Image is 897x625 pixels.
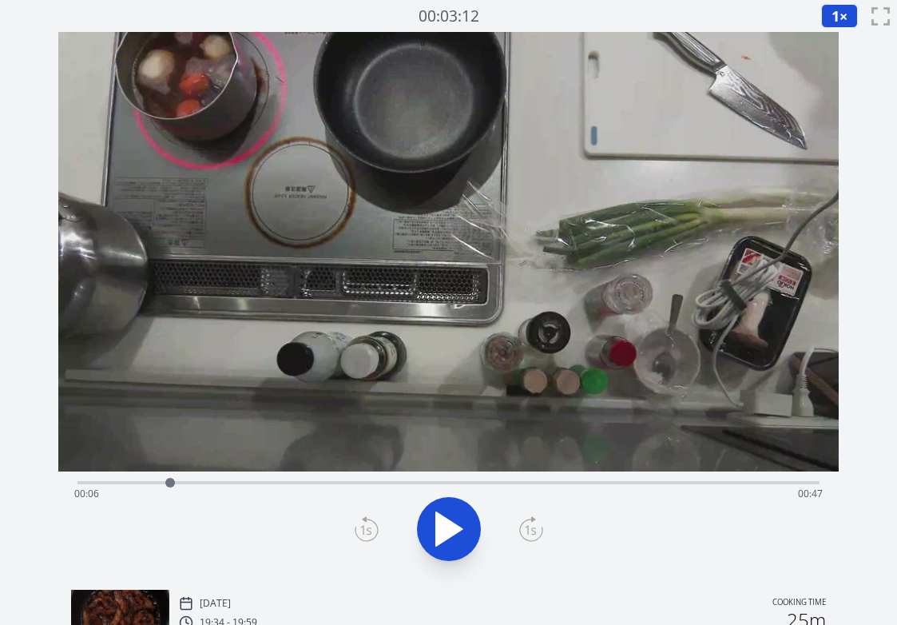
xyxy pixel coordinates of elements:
[74,487,99,500] span: 00:06
[798,487,823,500] span: 00:47
[821,4,858,28] button: 1×
[200,597,231,610] p: [DATE]
[419,5,479,28] a: 00:03:12
[832,6,839,26] span: 1
[772,596,826,611] p: Cooking time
